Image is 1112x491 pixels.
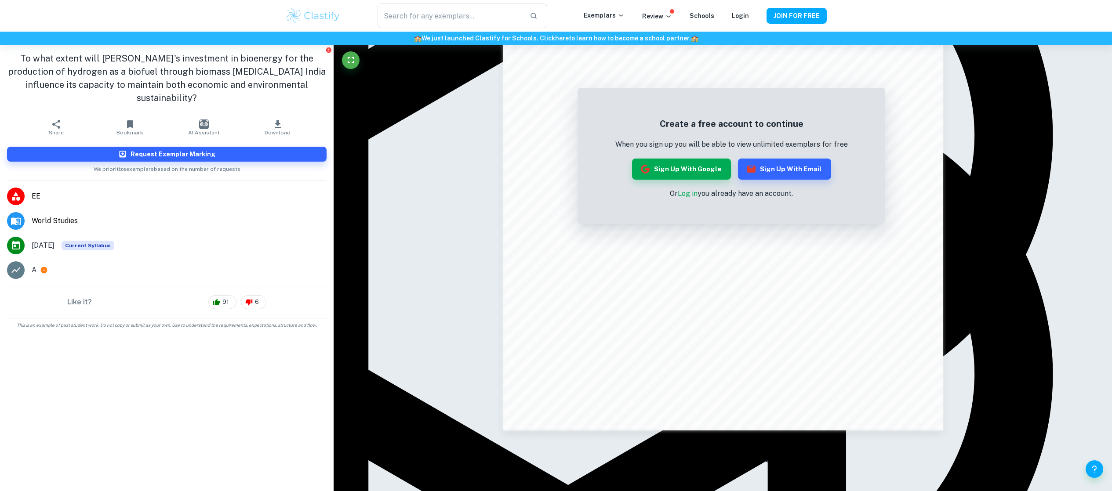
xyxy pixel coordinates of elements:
[615,188,848,199] p: Or you already have an account.
[265,130,291,136] span: Download
[690,12,714,19] a: Schools
[93,115,167,140] button: Bookmark
[241,295,266,309] div: 6
[241,115,315,140] button: Download
[555,35,569,42] a: here
[414,35,422,42] span: 🏫
[32,265,36,275] p: A
[19,115,93,140] button: Share
[4,322,330,329] span: This is an example of past student work. Do not copy or submit as your own. Use to understand the...
[116,130,143,136] span: Bookmark
[678,189,698,198] a: Log in
[378,4,523,28] input: Search for any exemplars...
[615,117,848,130] h5: Create a free account to continue
[67,297,92,307] h6: Like it?
[691,35,698,42] span: 🏫
[32,191,327,202] span: EE
[767,8,827,24] button: JOIN FOR FREE
[250,298,264,307] span: 6
[632,159,731,180] button: Sign up with Google
[49,130,64,136] span: Share
[62,241,114,250] span: Current Syllabus
[199,119,209,129] img: AI Assistant
[615,139,848,150] p: When you sign up you will be able to view unlimited exemplars for free
[131,149,215,159] h6: Request Exemplar Marking
[2,33,1110,43] h6: We just launched Clastify for Schools. Click to learn how to become a school partner.
[1086,460,1103,478] button: Help and Feedback
[285,7,341,25] img: Clastify logo
[342,51,360,69] button: Fullscreen
[584,11,625,20] p: Exemplars
[732,12,749,19] a: Login
[62,241,114,250] div: This exemplar is based on the current syllabus. Feel free to refer to it for inspiration/ideas wh...
[7,52,327,105] h1: To what extent will [PERSON_NAME]'s investment in bioenergy for the production of hydrogen as a b...
[32,216,327,226] span: World Studies
[32,240,55,251] span: [DATE]
[218,298,234,307] span: 91
[167,115,241,140] button: AI Assistant
[7,147,327,162] button: Request Exemplar Marking
[188,130,220,136] span: AI Assistant
[738,159,831,180] button: Sign up with Email
[94,162,240,173] span: We prioritize exemplars based on the number of requests
[208,295,236,309] div: 91
[325,47,332,53] button: Report issue
[642,11,672,21] p: Review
